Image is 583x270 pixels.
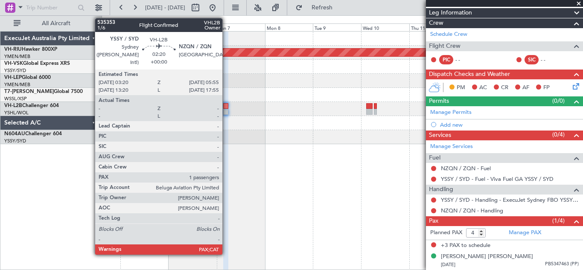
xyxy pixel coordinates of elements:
[525,55,539,64] div: SIC
[552,216,565,225] span: (1/4)
[291,1,343,15] button: Refresh
[429,185,453,195] span: Handling
[509,229,541,237] a: Manage PAX
[4,89,54,94] span: T7-[PERSON_NAME]
[4,103,59,108] a: VH-L2BChallenger 604
[4,53,30,60] a: YMEN/MEB
[4,67,26,74] a: YSSY/SYD
[479,84,487,92] span: AC
[4,47,57,52] a: VH-RIUHawker 800XP
[22,20,90,26] span: All Aircraft
[4,131,62,136] a: N604AUChallenger 604
[522,84,529,92] span: AF
[545,261,579,268] span: PB5347463 (PP)
[265,23,313,31] div: Mon 8
[440,121,579,128] div: Add new
[361,23,409,31] div: Wed 10
[26,1,75,14] input: Trip Number
[169,23,217,31] div: Sat 6
[429,8,472,18] span: Leg Information
[430,229,462,237] label: Planned PAX
[429,18,443,28] span: Crew
[313,23,361,31] div: Tue 9
[441,261,455,268] span: [DATE]
[409,23,458,31] div: Thu 11
[4,110,29,116] a: YSHL/WOL
[457,84,465,92] span: PM
[552,96,565,105] span: (0/0)
[429,216,438,226] span: Pax
[304,5,340,11] span: Refresh
[429,153,440,163] span: Fuel
[4,131,25,136] span: N604AU
[441,253,533,261] div: [PERSON_NAME] [PERSON_NAME]
[4,89,83,94] a: T7-[PERSON_NAME]Global 7500
[217,23,265,31] div: Sun 7
[4,61,23,66] span: VH-VSK
[145,4,185,12] span: [DATE] - [DATE]
[501,84,508,92] span: CR
[430,30,467,39] a: Schedule Crew
[430,108,472,117] a: Manage Permits
[429,70,510,79] span: Dispatch Checks and Weather
[552,130,565,139] span: (0/4)
[4,61,70,66] a: VH-VSKGlobal Express XRS
[4,75,22,80] span: VH-LEP
[543,84,550,92] span: FP
[9,17,93,30] button: All Aircraft
[4,75,51,80] a: VH-LEPGlobal 6000
[4,81,30,88] a: YMEN/MEB
[541,56,560,64] div: - -
[430,142,473,151] a: Manage Services
[441,165,491,172] a: NZQN / ZQN - Fuel
[4,47,22,52] span: VH-RIU
[429,131,451,140] span: Services
[455,56,475,64] div: - -
[429,96,449,106] span: Permits
[429,41,461,51] span: Flight Crew
[103,17,118,24] div: [DATE]
[441,207,503,214] a: NZQN / ZQN - Handling
[441,241,490,250] span: +3 PAX to schedule
[4,103,22,108] span: VH-L2B
[439,55,453,64] div: PIC
[120,23,169,31] div: Fri 5
[4,96,27,102] a: WSSL/XSP
[4,138,26,144] a: YSSY/SYD
[441,196,579,203] a: YSSY / SYD - Handling - ExecuJet Sydney FBO YSSY / SYD
[441,175,554,183] a: YSSY / SYD - Fuel - Viva Fuel GA YSSY / SYD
